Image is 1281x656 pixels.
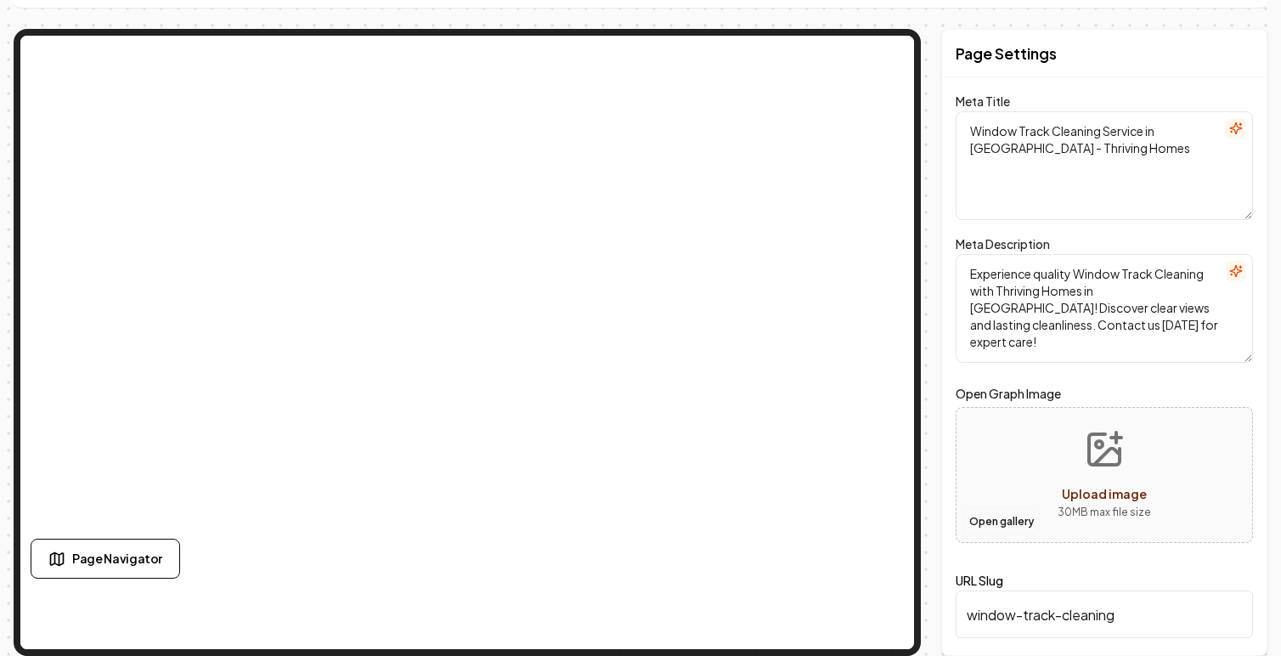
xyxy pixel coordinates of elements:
label: URL Slug [956,573,1003,588]
button: Upload image [1044,416,1165,534]
p: 30 MB max file size [1058,504,1151,521]
h2: Page Settings [956,42,1057,65]
button: Open gallery [963,508,1040,535]
label: Meta Description [956,236,1050,252]
span: Upload image [1062,486,1147,501]
span: Page Navigator [72,550,162,568]
label: Open Graph Image [956,383,1253,404]
button: Page Navigator [31,539,180,579]
label: Meta Title [956,93,1010,109]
